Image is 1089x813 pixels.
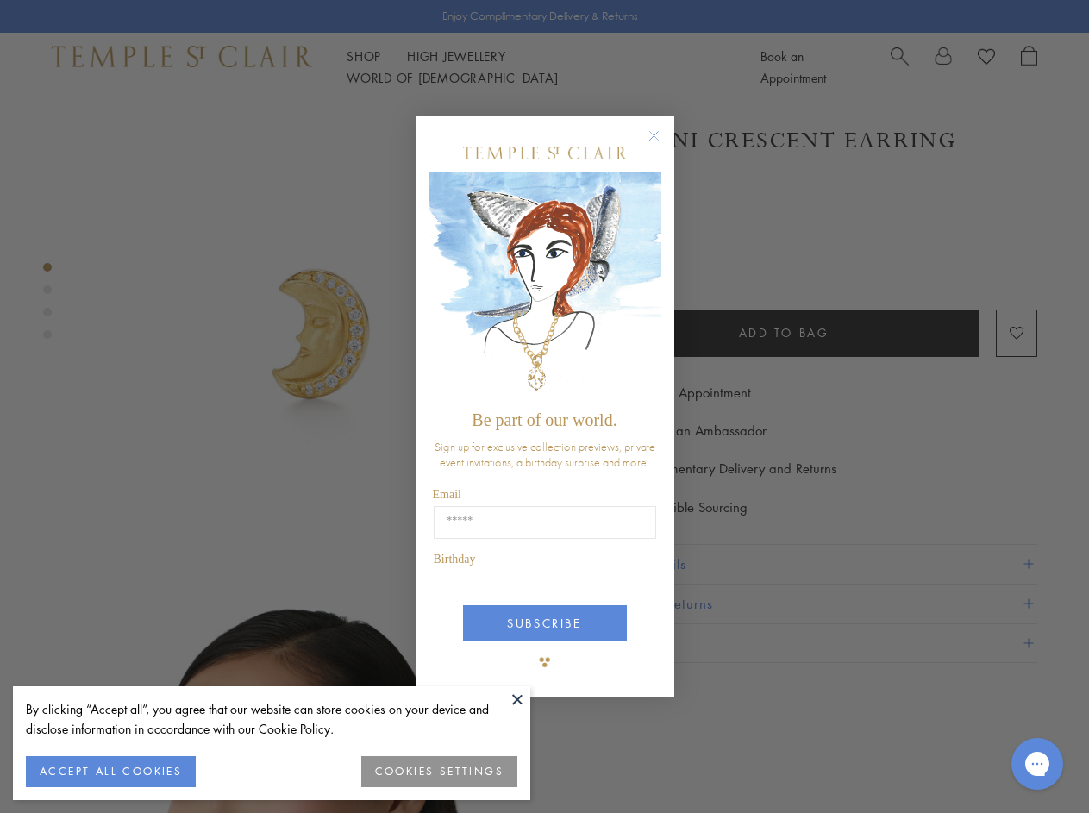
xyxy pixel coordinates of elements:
[26,756,196,787] button: ACCEPT ALL COOKIES
[472,410,616,429] span: Be part of our world.
[434,553,476,566] span: Birthday
[528,645,562,679] img: TSC
[435,439,655,470] span: Sign up for exclusive collection previews, private event invitations, a birthday surprise and more.
[652,134,673,155] button: Close dialog
[26,699,517,739] div: By clicking “Accept all”, you agree that our website can store cookies on your device and disclos...
[361,756,517,787] button: COOKIES SETTINGS
[429,172,661,403] img: c4a9eb12-d91a-4d4a-8ee0-386386f4f338.jpeg
[463,147,627,159] img: Temple St. Clair
[433,488,461,501] span: Email
[1003,732,1072,796] iframe: Gorgias live chat messenger
[434,506,656,539] input: Email
[463,605,627,641] button: SUBSCRIBE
